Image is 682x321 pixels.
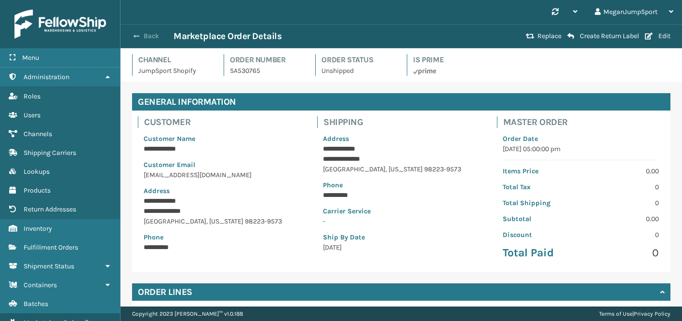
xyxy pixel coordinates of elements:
[174,30,281,42] h3: Marketplace Order Details
[144,216,300,226] p: [GEOGRAPHIC_DATA] , [US_STATE] 98223-9573
[642,32,673,41] button: Edit
[24,73,69,81] span: Administration
[323,232,479,242] p: Ship By Date
[138,286,192,298] h4: Order Lines
[24,149,76,157] span: Shipping Carriers
[129,32,174,41] button: Back
[24,262,74,270] span: Shipment Status
[138,54,212,66] h4: Channel
[599,307,670,321] div: |
[587,182,659,192] p: 0
[323,216,479,226] p: -
[634,310,670,317] a: Privacy Policy
[24,224,52,233] span: Inventory
[323,135,349,143] span: Address
[132,93,670,111] h4: General Information
[22,54,39,62] span: Menu
[144,187,170,195] span: Address
[503,182,575,192] p: Total Tax
[144,170,300,180] p: [EMAIL_ADDRESS][DOMAIN_NAME]
[323,180,479,190] p: Phone
[24,167,50,176] span: Lookups
[14,10,106,39] img: logo
[587,230,659,240] p: 0
[413,54,487,66] h4: Is Prime
[24,243,78,251] span: Fulfillment Orders
[523,32,564,41] button: Replace
[503,230,575,240] p: Discount
[24,186,51,195] span: Products
[24,205,76,213] span: Return Addresses
[24,300,48,308] span: Batches
[24,111,40,119] span: Users
[144,232,300,242] p: Phone
[323,116,485,128] h4: Shipping
[526,33,535,40] i: Replace
[24,130,52,138] span: Channels
[503,116,665,128] h4: Master Order
[503,134,659,144] p: Order Date
[144,134,300,144] p: Customer Name
[144,116,306,128] h4: Customer
[503,214,575,224] p: Subtotal
[24,92,40,100] span: Roles
[230,54,304,66] h4: Order Number
[230,66,304,76] p: SA530765
[587,198,659,208] p: 0
[503,198,575,208] p: Total Shipping
[323,242,479,252] p: [DATE]
[503,166,575,176] p: Items Price
[599,310,632,317] a: Terms of Use
[567,32,574,40] i: Create Return Label
[323,164,479,174] p: [GEOGRAPHIC_DATA] , [US_STATE] 98223-9573
[132,307,243,321] p: Copyright 2023 [PERSON_NAME]™ v 1.0.188
[138,66,212,76] p: JumpSport Shopify
[144,160,300,170] p: Customer Email
[503,144,659,154] p: [DATE] 05:00:00 pm
[321,54,395,66] h4: Order Status
[323,206,479,216] p: Carrier Service
[587,166,659,176] p: 0.00
[24,281,57,289] span: Containers
[564,32,642,41] button: Create Return Label
[503,246,575,260] p: Total Paid
[645,33,653,40] i: Edit
[321,66,395,76] p: Unshipped
[587,214,659,224] p: 0.00
[587,246,659,260] p: 0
